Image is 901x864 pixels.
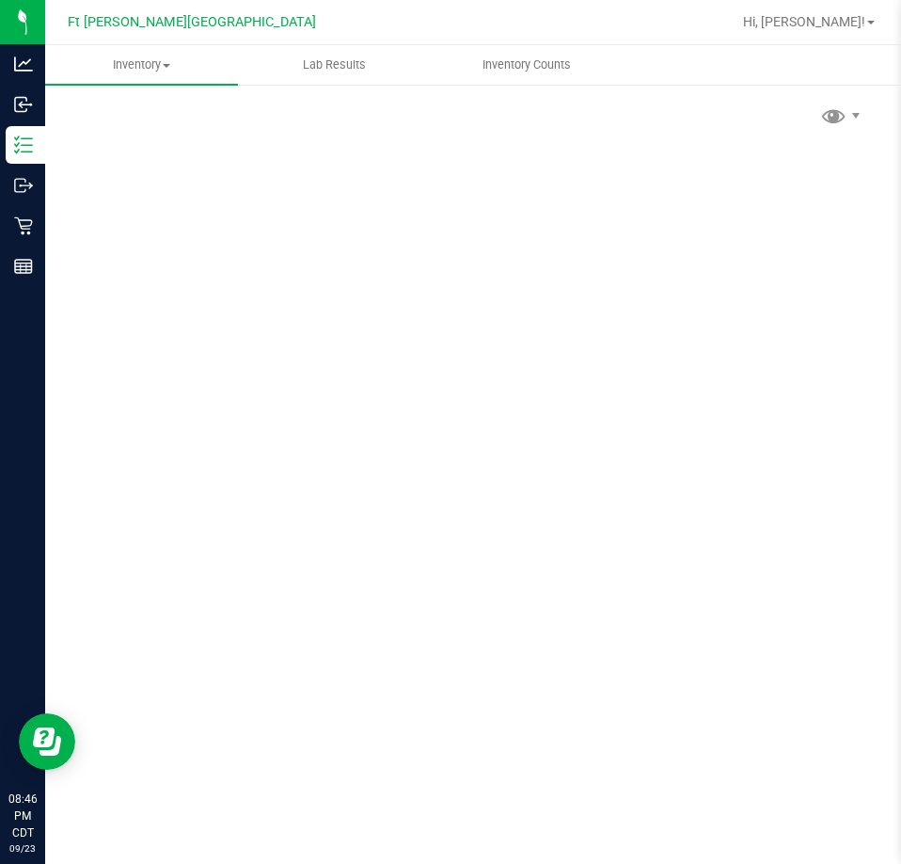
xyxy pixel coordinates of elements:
span: Hi, [PERSON_NAME]! [743,14,865,29]
inline-svg: Retail [14,216,33,235]
span: Inventory [45,56,238,73]
span: Ft [PERSON_NAME][GEOGRAPHIC_DATA] [68,14,316,30]
inline-svg: Analytics [14,55,33,73]
p: 08:46 PM CDT [8,791,37,841]
p: 09/23 [8,841,37,856]
inline-svg: Inventory [14,136,33,154]
a: Inventory Counts [431,45,624,85]
a: Inventory [45,45,238,85]
inline-svg: Reports [14,257,33,276]
span: Lab Results [277,56,391,73]
a: Lab Results [238,45,431,85]
iframe: Resource center [19,713,75,770]
inline-svg: Outbound [14,176,33,195]
inline-svg: Inbound [14,95,33,114]
span: Inventory Counts [457,56,596,73]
